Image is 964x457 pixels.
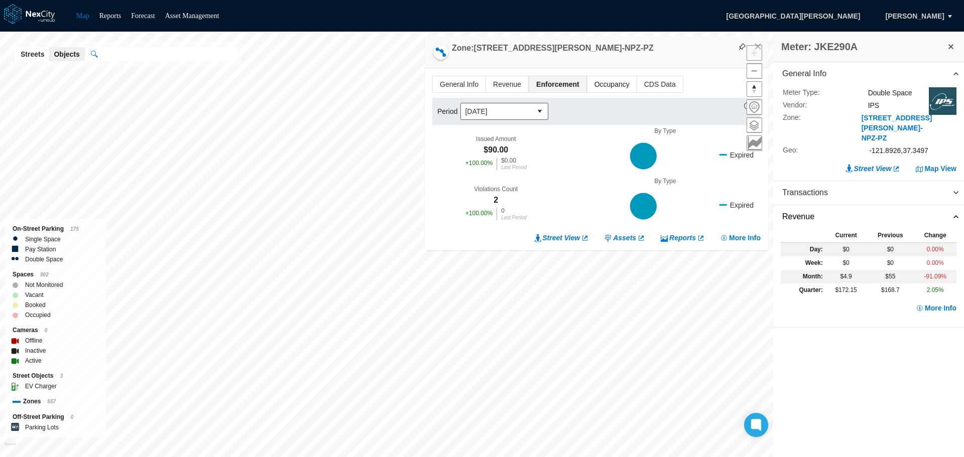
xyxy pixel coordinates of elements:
[729,233,761,243] span: More Info
[747,45,762,61] button: Zoom in
[747,46,762,60] span: Zoom in
[867,283,914,297] td: $168.7
[914,242,956,256] td: 0.00 %
[781,256,825,270] td: Week :
[783,100,853,111] label: Vendor :
[669,233,696,243] span: Reports
[40,272,49,277] span: 902
[782,211,814,223] span: Revenue
[925,303,956,313] span: More Info
[71,414,74,420] span: 0
[868,89,912,97] span: Double Space
[754,42,763,51] button: Close popup
[25,310,51,320] label: Occupied
[25,422,59,432] label: Parking Lots
[867,242,914,256] td: $0
[542,233,580,243] span: Street View
[825,270,867,283] td: $4.9
[501,165,527,170] div: Last Period
[914,270,956,283] td: -91.09 %
[914,256,956,270] td: 0.00 %
[60,373,63,379] span: 3
[781,270,825,283] td: Month :
[476,135,516,142] div: Issued Amount
[739,43,746,50] img: svg%3e
[747,81,762,97] button: Reset bearing to north
[16,47,49,61] button: Streets
[25,346,46,356] label: Inactive
[45,328,48,333] span: 0
[747,99,762,115] button: Home
[529,76,586,92] span: Enforcement
[854,164,891,174] span: Street View
[869,146,928,155] span: -121.8926 , 37.3497
[637,76,683,92] span: CDS Data
[825,256,867,270] td: $0
[494,195,498,206] div: 2
[783,112,846,143] label: Zone :
[25,254,63,264] label: Double Space
[747,63,762,79] button: Zoom out
[534,233,589,243] a: Street View
[433,76,486,92] span: General Info
[781,242,825,256] td: Day :
[747,82,762,96] span: Reset bearing to north
[25,244,56,254] label: Pay Station
[49,47,84,61] button: Objects
[886,11,944,21] span: [PERSON_NAME]
[781,283,825,297] td: Quarter :
[25,336,42,346] label: Offline
[13,269,98,280] div: Spaces
[825,242,867,256] td: $0
[99,12,122,20] a: Reports
[47,399,56,404] span: 557
[875,8,955,25] button: [PERSON_NAME]
[570,178,761,185] div: By Type
[914,283,956,297] td: 2.05 %
[25,280,63,290] label: Not Monitored
[70,226,79,232] span: 175
[501,158,527,164] div: $0.00
[437,106,460,116] label: Period
[715,8,871,25] span: [GEOGRAPHIC_DATA][PERSON_NAME]
[781,40,946,54] h3: Meter: JKE290A
[165,12,219,20] a: Asset Management
[25,356,42,366] label: Active
[5,442,16,454] a: Mapbox homepage
[13,412,98,422] div: Off-Street Parking
[613,233,636,243] span: Assets
[825,229,867,243] th: Current
[825,283,867,297] td: $172.15
[660,233,705,243] a: Reports
[465,158,493,170] div: + 100.00 %
[452,43,654,54] h4: Zone: [STREET_ADDRESS][PERSON_NAME]-NPZ-PZ
[720,233,761,243] button: More Info
[861,113,933,143] button: [STREET_ADDRESS][PERSON_NAME]-NPZ-PZ
[21,49,44,59] span: Streets
[13,224,98,234] div: On-Street Parking
[867,256,914,270] td: $0
[868,101,880,109] span: IPS
[54,49,79,59] span: Objects
[782,187,828,199] span: Transactions
[846,164,900,174] a: Street View
[916,303,956,313] button: More Info
[465,106,528,116] span: [DATE]
[131,12,155,20] a: Forecast
[13,371,98,381] div: Street Objects
[13,396,98,407] div: Zones
[924,164,956,174] span: Map View
[501,208,527,214] div: 0
[486,76,528,92] span: Revenue
[747,64,762,78] span: Zoom out
[25,300,46,310] label: Booked
[25,290,43,300] label: Vacant
[13,325,98,336] div: Cameras
[914,229,956,243] th: Change
[915,164,956,174] button: Map View
[747,117,762,133] button: Layers management
[587,76,637,92] span: Occupancy
[570,127,761,134] div: By Type
[76,12,89,20] a: Map
[783,87,853,98] label: Meter Type :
